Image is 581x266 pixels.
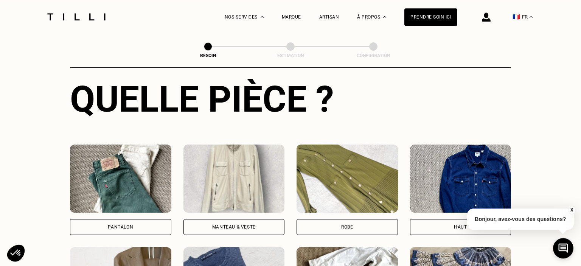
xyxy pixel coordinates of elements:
a: Marque [282,14,301,20]
img: Menu déroulant à propos [383,16,386,18]
a: Prendre soin ici [404,8,457,26]
img: Tilli retouche votre Haut [410,145,511,213]
img: Menu déroulant [261,16,264,18]
button: X [568,206,575,214]
div: Confirmation [336,53,411,58]
img: icône connexion [482,12,491,22]
img: Tilli retouche votre Manteau & Veste [183,145,285,213]
span: 🇫🇷 [513,13,520,20]
div: Quelle pièce ? [70,78,511,120]
a: Artisan [319,14,339,20]
img: Tilli retouche votre Pantalon [70,145,171,213]
div: Haut [454,225,467,229]
div: Robe [341,225,353,229]
img: Tilli retouche votre Robe [297,145,398,213]
p: Bonjour, avez-vous des questions? [467,208,574,230]
div: Manteau & Veste [212,225,256,229]
img: menu déroulant [530,16,533,18]
img: Logo du service de couturière Tilli [45,13,108,20]
div: Pantalon [108,225,133,229]
div: Besoin [170,53,246,58]
div: Estimation [253,53,328,58]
